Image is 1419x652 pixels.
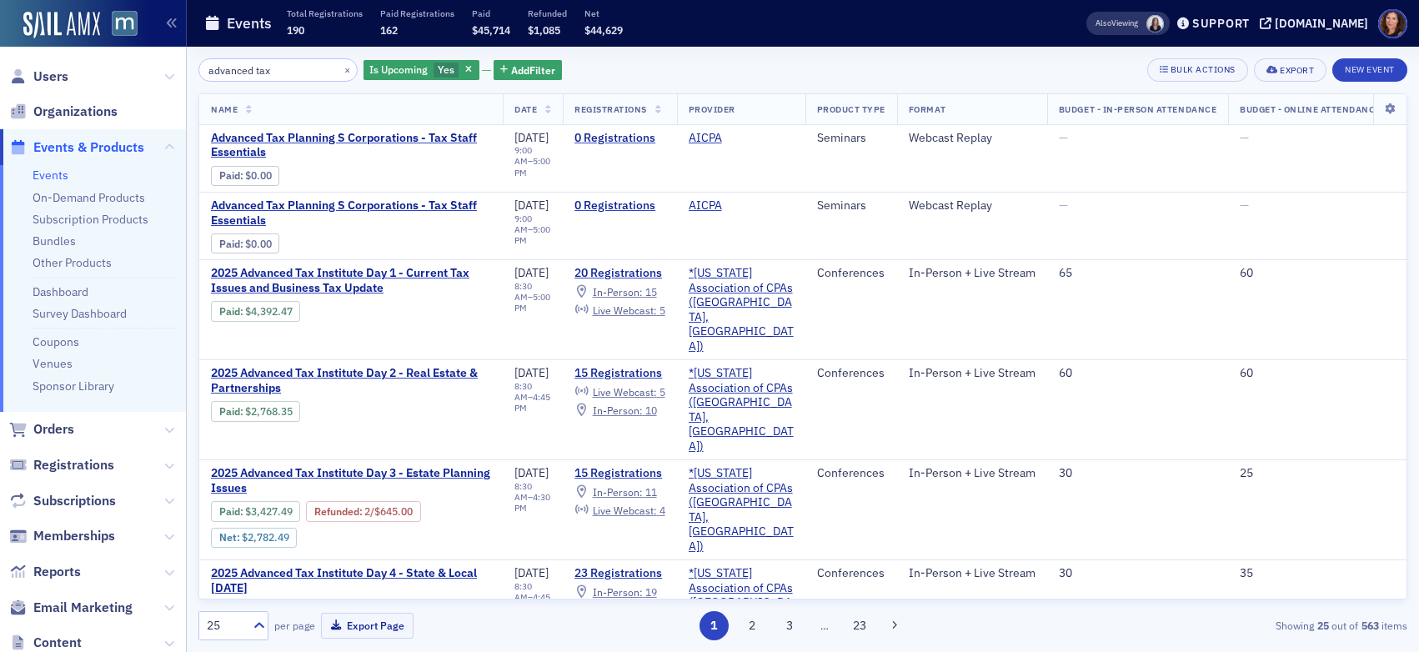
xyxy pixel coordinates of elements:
span: 162 [380,23,398,37]
div: Seminars [817,198,885,213]
span: $1,085 [528,23,560,37]
img: SailAMX [112,11,138,37]
div: Conferences [817,566,885,581]
span: Profile [1378,9,1407,38]
span: In-Person : [593,285,643,298]
button: 3 [775,611,805,640]
span: Email Marketing [33,599,133,617]
span: Reports [33,563,81,581]
span: 19 [645,585,657,599]
span: Provider [689,103,735,115]
input: Search… [198,58,358,82]
span: Kelly Brown [1146,15,1164,33]
a: Events [33,168,68,183]
span: Budget - Online Attendance [1240,103,1381,115]
span: : [219,405,245,418]
span: In-Person : [593,404,643,417]
span: $44,629 [584,23,623,37]
span: *Maryland Association of CPAs (Timonium, MD) [689,266,794,354]
button: [DOMAIN_NAME] [1260,18,1374,29]
span: $4,392.47 [245,305,293,318]
p: Net [584,8,623,19]
span: … [813,618,836,633]
time: 8:30 AM [514,380,532,403]
span: Format [909,103,945,115]
div: Paid: 0 - $0 [211,233,279,253]
span: Content [33,634,82,652]
div: Yes [364,60,479,81]
button: Export Page [321,613,414,639]
span: — [1059,198,1068,213]
time: 8:30 AM [514,280,532,303]
div: Export [1280,66,1314,75]
span: In-Person : [593,585,643,599]
span: Memberships [33,527,115,545]
div: – [514,213,551,246]
a: Content [9,634,82,652]
span: 15 [645,285,657,298]
span: 2025 Advanced Tax Institute Day 3 - Estate Planning Issues [211,466,491,495]
span: Orders [33,420,74,439]
time: 4:45 PM [514,591,550,614]
a: New Event [1332,61,1407,76]
span: Users [33,68,68,86]
div: 30 [1059,566,1216,581]
a: On-Demand Products [33,190,145,205]
span: 4 [659,504,665,517]
a: Coupons [33,334,79,349]
span: Registrations [33,456,114,474]
span: Organizations [33,103,118,121]
span: Product Type [817,103,885,115]
span: : [219,169,245,182]
div: Support [1192,16,1250,31]
time: 5:00 PM [514,155,550,178]
time: 5:00 PM [514,291,550,313]
span: Yes [438,63,454,76]
span: Net : [219,531,242,544]
div: Paid: 15 - $276835 [211,401,300,421]
a: Live Webcast: 4 [574,504,664,517]
span: 11 [645,485,657,499]
a: View Homepage [100,11,138,39]
a: Events & Products [9,138,144,157]
span: [DATE] [514,365,549,380]
button: New Event [1332,58,1407,82]
span: [DATE] [514,565,549,580]
a: Paid [219,169,240,182]
div: 35 [1240,566,1415,581]
span: Advanced Tax Planning S Corporations - Tax Staff Essentials [211,198,491,228]
strong: 563 [1358,618,1381,633]
div: 60 [1240,366,1415,381]
a: In-Person: 11 [574,485,656,499]
span: — [1240,198,1249,213]
span: 5 [659,303,665,317]
a: Subscriptions [9,492,116,510]
p: Total Registrations [287,8,363,19]
span: Add Filter [511,63,555,78]
a: Reports [9,563,81,581]
a: Sponsor Library [33,379,114,394]
a: Dashboard [33,284,88,299]
p: Refunded [528,8,567,19]
time: 4:30 PM [514,491,550,514]
a: Venues [33,356,73,371]
div: 65 [1059,266,1216,281]
a: 2025 Advanced Tax Institute Day 1 - Current Tax Issues and Business Tax Update [211,266,491,295]
a: 15 Registrations [574,466,664,481]
div: Webcast Replay [909,198,1035,213]
a: AICPA [689,131,722,146]
div: – [514,381,551,414]
a: In-Person: 19 [574,585,656,599]
time: 5:00 PM [514,223,550,246]
a: Advanced Tax Planning S Corporations - Tax Staff Essentials [211,131,491,160]
span: Viewing [1096,18,1138,29]
a: 0 Registrations [574,131,664,146]
a: *[US_STATE] Association of CPAs ([GEOGRAPHIC_DATA], [GEOGRAPHIC_DATA]) [689,366,794,454]
div: Paid: 22 - $439247 [211,301,300,321]
time: 9:00 AM [514,213,532,235]
span: Is Upcoming [369,63,428,76]
time: 4:45 PM [514,391,550,414]
a: Email Marketing [9,599,133,617]
span: AICPA [689,198,794,213]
